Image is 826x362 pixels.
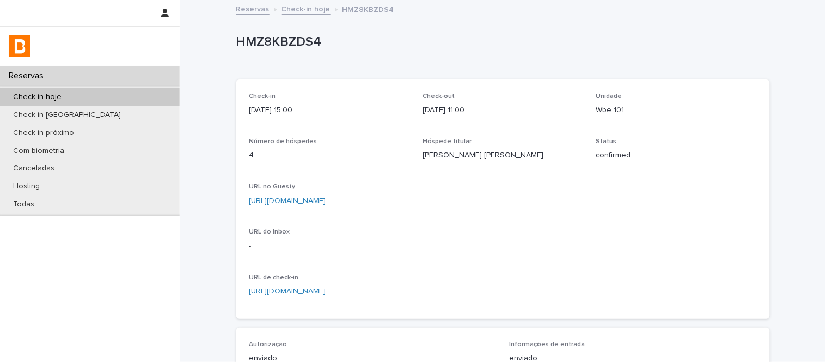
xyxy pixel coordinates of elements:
p: Todas [4,200,43,209]
p: Hosting [4,182,48,191]
a: Reservas [236,2,270,15]
p: [PERSON_NAME] [PERSON_NAME] [423,150,583,161]
span: Autorização [249,341,287,348]
span: Hóspede titular [423,138,472,145]
p: HMZ8KBZDS4 [236,34,766,50]
span: Check-out [423,93,455,100]
span: Informações de entrada [510,341,585,348]
p: confirmed [596,150,757,161]
span: Número de hóspedes [249,138,317,145]
p: Reservas [4,71,52,81]
p: [DATE] 15:00 [249,105,410,116]
p: HMZ8KBZDS4 [342,3,394,15]
img: zVaNuJHRTjyIjT5M9Xd5 [9,35,30,57]
span: URL de check-in [249,274,299,281]
a: [URL][DOMAIN_NAME] [249,287,326,295]
p: Check-in [GEOGRAPHIC_DATA] [4,111,130,120]
a: [URL][DOMAIN_NAME] [249,197,326,205]
p: 4 [249,150,410,161]
a: Check-in hoje [282,2,331,15]
p: Com biometria [4,146,73,156]
span: Status [596,138,617,145]
p: Canceladas [4,164,63,173]
p: - [249,241,410,252]
span: URL do Inbox [249,229,290,235]
p: [DATE] 11:00 [423,105,583,116]
span: Check-in [249,93,276,100]
p: Check-in hoje [4,93,70,102]
span: Unidade [596,93,622,100]
p: Check-in próximo [4,128,83,138]
p: Wbe 101 [596,105,757,116]
span: URL no Guesty [249,183,296,190]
